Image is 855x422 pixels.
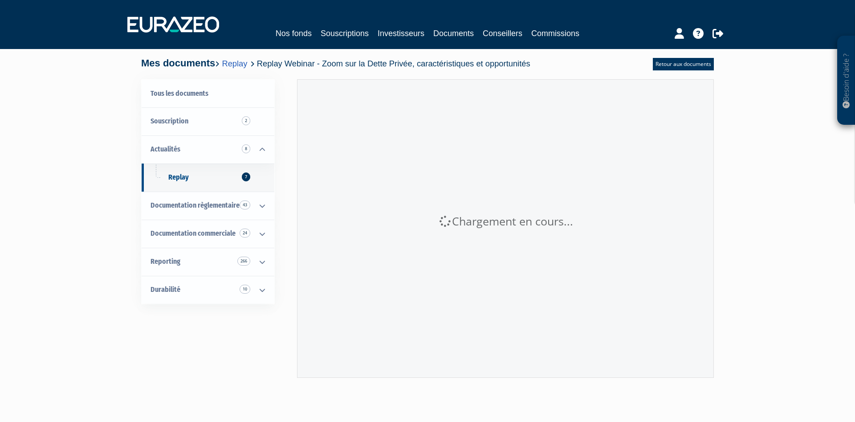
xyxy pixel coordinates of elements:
span: 24 [240,229,250,238]
a: Replay7 [142,164,274,192]
span: Reporting [151,257,180,266]
span: Durabilité [151,285,180,294]
span: 2 [242,116,250,125]
a: Nos fonds [276,27,312,40]
span: Documentation commerciale [151,229,236,238]
a: Investisseurs [378,27,424,40]
img: 1732889491-logotype_eurazeo_blanc_rvb.png [127,16,219,33]
span: 43 [240,201,250,209]
span: Documentation règlementaire [151,201,240,209]
a: Souscription2 [142,107,274,135]
a: Tous les documents [142,80,274,108]
a: Conseillers [483,27,522,40]
a: Documents [433,27,474,40]
span: Actualités [151,145,180,153]
a: Documentation règlementaire 43 [142,192,274,220]
a: Replay [222,59,247,68]
a: Commissions [531,27,579,40]
a: Actualités 8 [142,135,274,164]
span: Replay Webinar - Zoom sur la Dette Privée, caractéristiques et opportunités [257,59,530,68]
span: Replay [168,173,189,181]
h4: Mes documents [141,58,530,69]
a: Reporting 266 [142,248,274,276]
span: 10 [240,285,250,294]
div: Chargement en cours... [297,213,713,229]
a: Durabilité 10 [142,276,274,304]
span: 266 [237,257,250,266]
a: Retour aux documents [653,58,714,70]
span: 7 [242,172,250,181]
p: Besoin d'aide ? [841,41,851,121]
a: Documentation commerciale 24 [142,220,274,248]
span: Souscription [151,117,188,125]
a: Souscriptions [321,27,369,40]
span: 8 [242,144,250,153]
